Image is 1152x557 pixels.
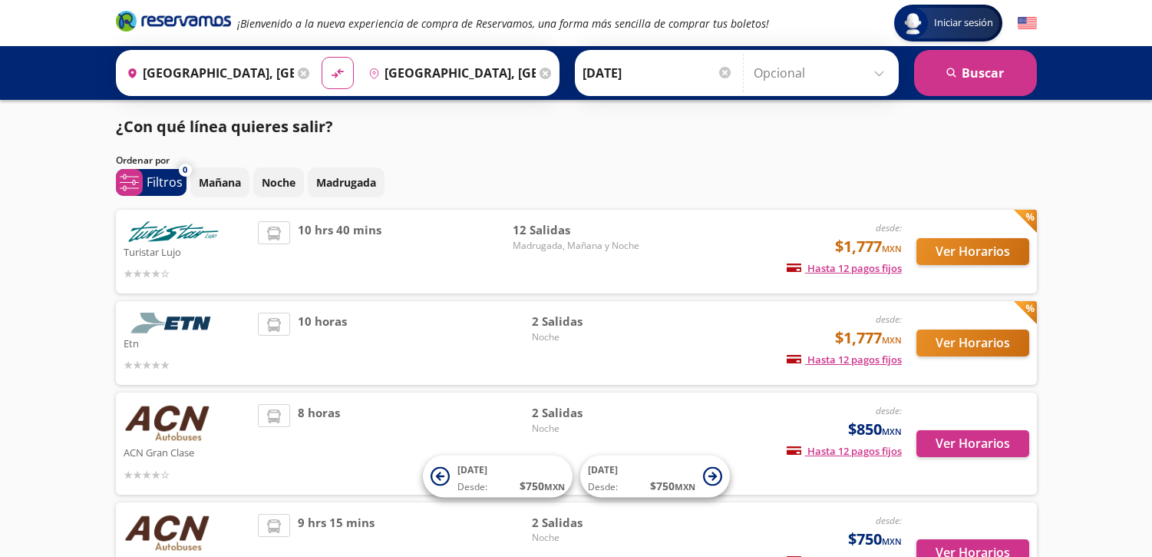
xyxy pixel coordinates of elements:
span: Desde: [588,480,618,494]
span: $ 750 [650,478,695,494]
button: Ver Horarios [916,238,1029,265]
small: MXN [882,334,902,346]
button: Ver Horarios [916,330,1029,356]
span: Hasta 12 pagos fijos [787,261,902,275]
img: ACN Gran Clase [124,404,211,443]
a: Brand Logo [116,9,231,37]
p: Ordenar por [116,154,170,167]
img: Etn [124,313,223,333]
span: [DATE] [588,463,618,476]
input: Opcional [754,54,891,92]
small: MXN [882,535,902,547]
small: MXN [544,481,565,492]
p: Turistar Lujo [124,242,251,260]
em: desde: [876,313,902,326]
span: 0 [183,164,187,177]
button: [DATE]Desde:$750MXN [580,456,730,498]
i: Brand Logo [116,9,231,32]
span: Noche [532,330,639,344]
span: $850 [848,418,902,441]
em: desde: [876,221,902,234]
span: Hasta 12 pagos fijos [787,353,902,366]
span: 2 Salidas [532,404,639,422]
img: ACN Confort Class [124,514,211,552]
span: 12 Salidas [513,221,639,239]
em: ¡Bienvenido a la nueva experiencia de compra de Reservamos, una forma más sencilla de comprar tus... [237,16,769,31]
p: Mañana [199,174,241,191]
input: Buscar Destino [362,54,536,92]
button: Buscar [914,50,1037,96]
p: Filtros [147,173,183,191]
span: $750 [848,528,902,551]
button: Noche [253,167,304,197]
button: 0Filtros [116,169,186,196]
button: Ver Horarios [916,430,1029,457]
span: 2 Salidas [532,514,639,532]
span: Madrugada, Mañana y Noche [513,239,639,253]
small: MXN [675,481,695,492]
button: Madrugada [308,167,385,197]
span: Noche [532,422,639,436]
input: Elegir Fecha [583,54,733,92]
span: 10 horas [298,313,347,373]
button: [DATE]Desde:$750MXN [423,456,573,498]
span: 2 Salidas [532,313,639,330]
p: Madrugada [316,174,376,191]
p: ACN Gran Clase [124,443,251,461]
small: MXN [882,426,902,437]
button: Mañana [190,167,249,197]
span: Hasta 12 pagos fijos [787,444,902,458]
small: MXN [882,243,902,254]
em: desde: [876,404,902,417]
span: $1,777 [835,327,902,350]
span: 10 hrs 40 mins [298,221,381,282]
em: desde: [876,514,902,527]
span: [DATE] [457,463,487,476]
input: Buscar Origen [120,54,294,92]
span: 8 horas [298,404,340,483]
img: Turistar Lujo [124,221,223,242]
span: Iniciar sesión [928,15,999,31]
span: Desde: [457,480,487,494]
p: Noche [262,174,295,191]
button: English [1018,14,1037,33]
p: ¿Con qué línea quieres salir? [116,115,333,138]
p: Etn [124,333,251,352]
span: Noche [532,531,639,545]
span: $ 750 [520,478,565,494]
span: $1,777 [835,235,902,258]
